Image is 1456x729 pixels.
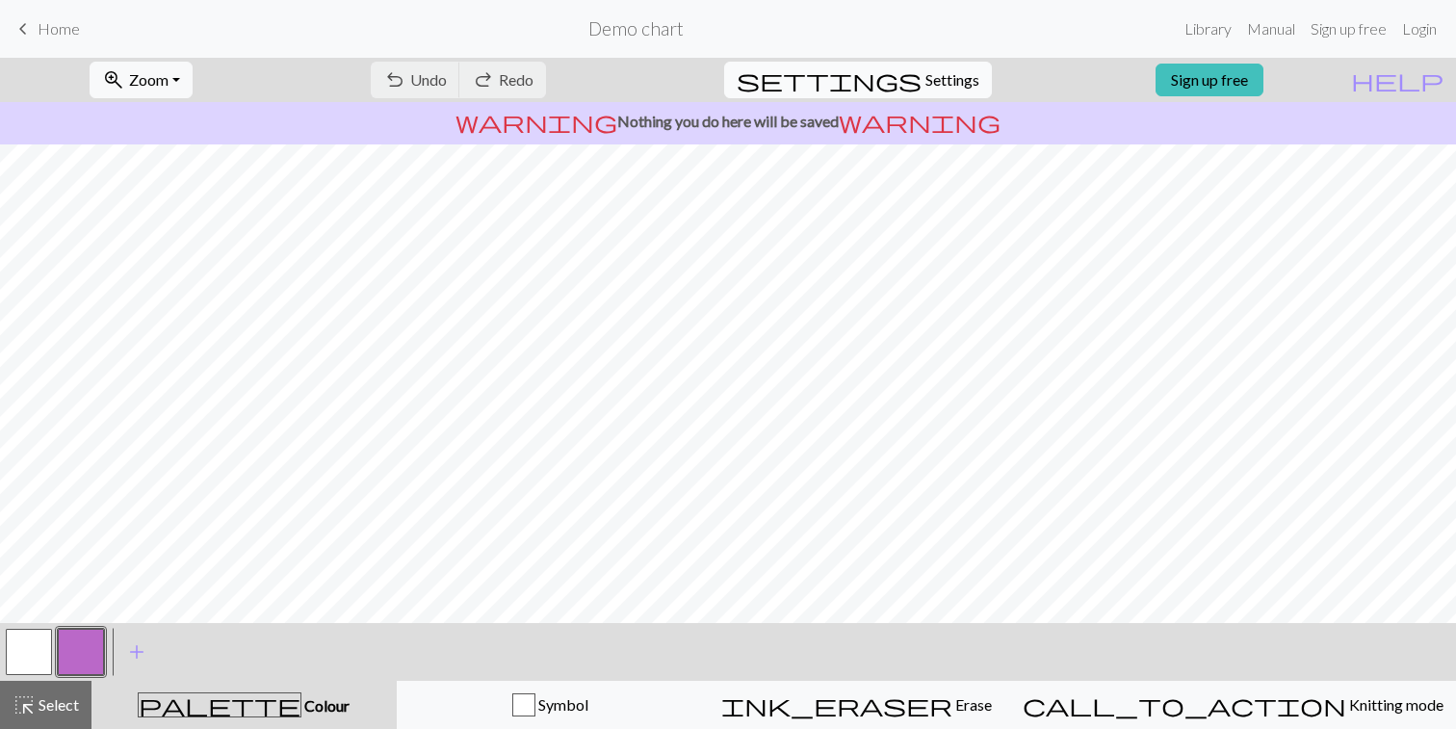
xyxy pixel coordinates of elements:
[588,17,684,39] h2: Demo chart
[38,19,80,38] span: Home
[1394,10,1444,48] a: Login
[1023,691,1346,718] span: call_to_action
[703,681,1010,729] button: Erase
[90,62,193,98] button: Zoom
[737,68,922,91] i: Settings
[839,108,1001,135] span: warning
[721,691,952,718] span: ink_eraser
[12,15,35,42] span: keyboard_arrow_left
[125,638,148,665] span: add
[129,70,169,89] span: Zoom
[91,681,397,729] button: Colour
[36,695,79,714] span: Select
[102,66,125,93] span: zoom_in
[397,681,704,729] button: Symbol
[1156,64,1263,96] a: Sign up free
[301,696,350,715] span: Colour
[1010,681,1456,729] button: Knitting mode
[8,110,1448,133] p: Nothing you do here will be saved
[455,108,617,135] span: warning
[925,68,979,91] span: Settings
[1303,10,1394,48] a: Sign up free
[139,691,300,718] span: palette
[1177,10,1239,48] a: Library
[1239,10,1303,48] a: Manual
[1351,66,1443,93] span: help
[13,691,36,718] span: highlight_alt
[952,695,992,714] span: Erase
[737,66,922,93] span: settings
[1346,695,1443,714] span: Knitting mode
[535,695,588,714] span: Symbol
[12,13,80,45] a: Home
[724,62,992,98] button: SettingsSettings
